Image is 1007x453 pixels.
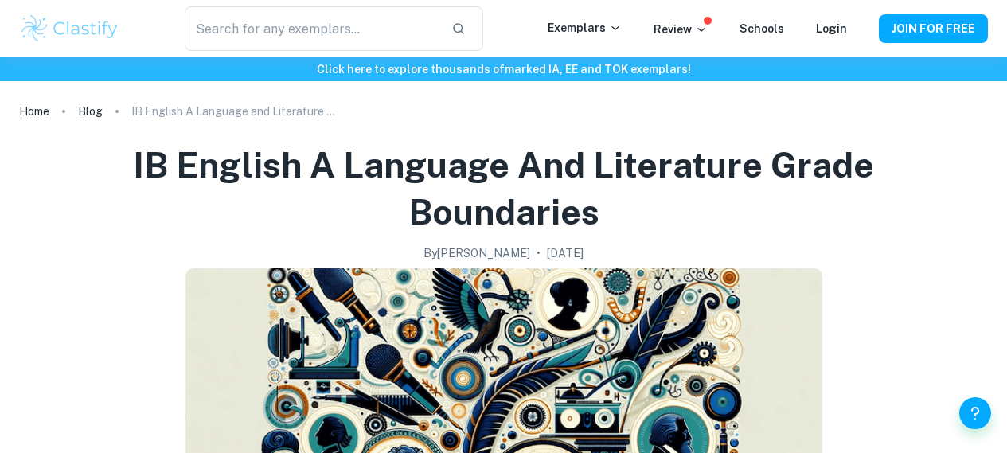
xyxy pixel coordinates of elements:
[38,142,969,235] h1: IB English A Language and Literature Grade Boundaries
[816,22,847,35] a: Login
[19,100,49,123] a: Home
[185,6,439,51] input: Search for any exemplars...
[959,397,991,429] button: Help and Feedback
[654,21,708,38] p: Review
[548,19,622,37] p: Exemplars
[547,244,584,262] h2: [DATE]
[19,13,120,45] img: Clastify logo
[537,244,541,262] p: •
[423,244,530,262] h2: By [PERSON_NAME]
[78,100,103,123] a: Blog
[879,14,988,43] button: JOIN FOR FREE
[131,103,338,120] p: IB English A Language and Literature Grade Boundaries
[740,22,784,35] a: Schools
[3,61,1004,78] h6: Click here to explore thousands of marked IA, EE and TOK exemplars !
